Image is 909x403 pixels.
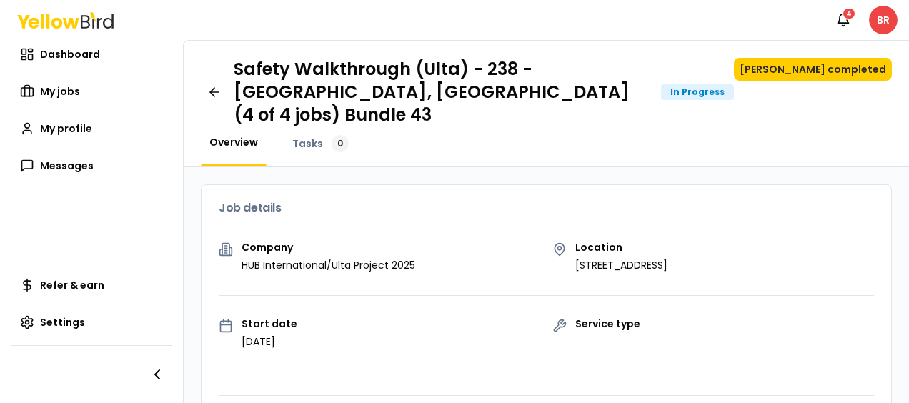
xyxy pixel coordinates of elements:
[40,159,94,173] span: Messages
[575,319,640,329] p: Service type
[332,135,349,152] div: 0
[284,135,357,152] a: Tasks0
[40,278,104,292] span: Refer & earn
[734,58,892,81] button: [PERSON_NAME] completed
[242,242,415,252] p: Company
[11,151,172,180] a: Messages
[40,84,80,99] span: My jobs
[40,47,100,61] span: Dashboard
[11,308,172,337] a: Settings
[869,6,898,34] span: BR
[209,135,258,149] span: Overview
[575,242,667,252] p: Location
[11,77,172,106] a: My jobs
[242,319,297,329] p: Start date
[11,114,172,143] a: My profile
[242,334,297,349] p: [DATE]
[219,202,874,214] h3: Job details
[11,271,172,299] a: Refer & earn
[292,136,323,151] span: Tasks
[40,121,92,136] span: My profile
[575,258,667,272] p: [STREET_ADDRESS]
[40,315,85,329] span: Settings
[201,135,267,149] a: Overview
[11,40,172,69] a: Dashboard
[661,84,734,100] div: In Progress
[829,6,858,34] button: 4
[242,258,415,272] p: HUB International/Ulta Project 2025
[234,58,650,126] h1: Safety Walkthrough (Ulta) - 238 - [GEOGRAPHIC_DATA], [GEOGRAPHIC_DATA] (4 of 4 jobs) Bundle 43
[842,7,856,20] div: 4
